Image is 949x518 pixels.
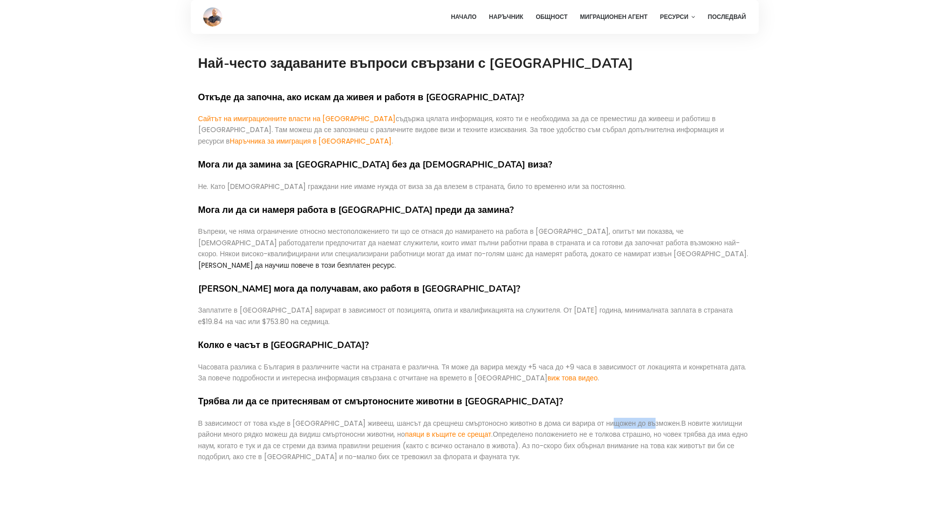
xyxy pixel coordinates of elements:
p: Заплатите в [GEOGRAPHIC_DATA] варират в зависимост от позицията, опита и квалификацията на служит... [198,305,751,327]
span: В зависимост от това къде в [GEOGRAPHIC_DATA] живееш, шансът да срещнеш смъртоносно животно в дом... [198,418,681,428]
p: Въпреки, че няма ограничение относно местоположението ти що се отнася до намирането на работа в [... [198,226,751,271]
a: Сайтът на имиграционните власти на [GEOGRAPHIC_DATA] [198,114,396,124]
h4: [PERSON_NAME] мога да получавам, ако работя в [GEOGRAPHIC_DATA]? [198,283,751,295]
span: Определено положението не е толкова страшно, но човек трябва да има едно наум, когато е тук и да ... [198,429,748,450]
img: Емигрирай в Австралия [203,7,222,26]
p: съдържа цялата информация, която ти е необходима за да се преместиш да живееш и работиш в [GEOGRA... [198,113,751,147]
h4: Откъде да започна, ако искам да живея и работя в [GEOGRAPHIC_DATA]? [198,92,751,103]
span: $19.84 на час или $753.80 на седмица. [202,317,330,327]
h1: Най-често задаваните въпроси свързани с [GEOGRAPHIC_DATA] [198,54,751,74]
h4: Колко е часът в [GEOGRAPHIC_DATA]? [198,340,751,351]
a: [PERSON_NAME] да научиш повече в този безплатен ресурс. [198,260,396,270]
p: Часовата разлика с България в различните части на страната е различна. Тя може да варира между +5... [198,361,751,384]
p: Не. Като [DEMOGRAPHIC_DATA] граждани ние имаме нужда от виза за да влезем в страната, било то вре... [198,181,751,192]
a: паяци в къщите се срещат [405,429,491,439]
h4: Трябва ли да се притеснявам от смъртоносните животни в [GEOGRAPHIC_DATA]? [198,396,751,407]
h4: Мога ли да замина за [GEOGRAPHIC_DATA] без да [DEMOGRAPHIC_DATA] виза? [198,159,751,171]
a: Наръчника за имиграция в [GEOGRAPHIC_DATA] [230,136,392,146]
span: В новите жилищни райони много рядко можеш да видиш смъртоносни животни, но . [198,418,742,439]
h4: Мога ли да си намеря работа в [GEOGRAPHIC_DATA] преди да замина? [198,204,751,216]
a: виж това видео [547,373,598,383]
